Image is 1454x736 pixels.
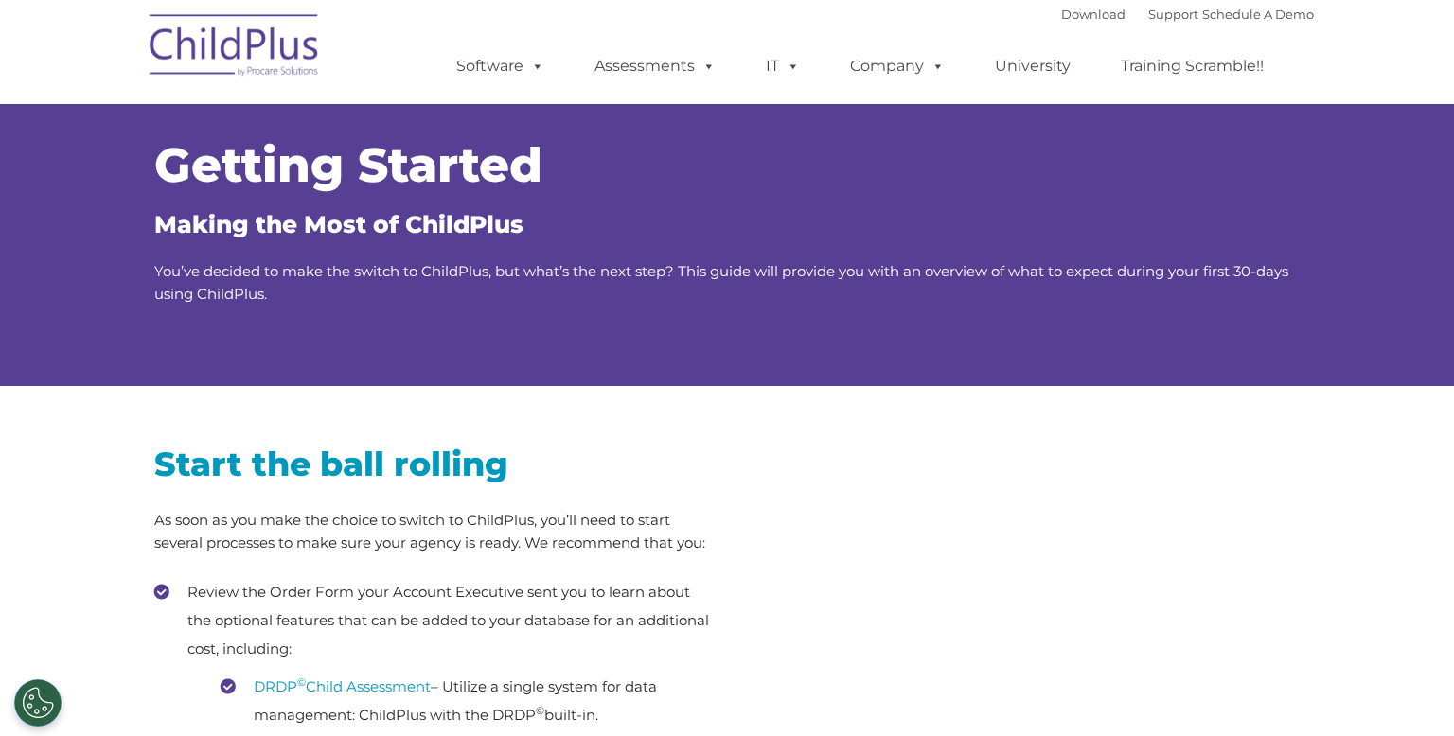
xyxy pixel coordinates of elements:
[154,443,713,485] h2: Start the ball rolling
[976,47,1090,85] a: University
[1148,7,1198,22] a: Support
[576,47,735,85] a: Assessments
[154,509,713,554] p: As soon as you make the choice to switch to ChildPlus, you’ll need to start several processes to ...
[1102,47,1283,85] a: Training Scramble!!
[154,210,523,238] span: Making the Most of ChildPlus
[154,136,542,194] span: Getting Started
[747,47,819,85] a: IT
[1061,7,1126,22] a: Download
[221,673,713,729] li: – Utilize a single system for data management: ChildPlus with the DRDP built-in.
[1202,7,1314,22] a: Schedule A Demo
[14,679,62,727] button: Cookies Settings
[536,704,544,717] sup: ©
[154,262,1288,303] span: You’ve decided to make the switch to ChildPlus, but what’s the next step? This guide will provide...
[140,1,329,96] img: ChildPlus by Procare Solutions
[831,47,964,85] a: Company
[297,675,306,689] sup: ©
[254,677,431,695] a: DRDP©Child Assessment
[437,47,563,85] a: Software
[1061,7,1314,22] font: |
